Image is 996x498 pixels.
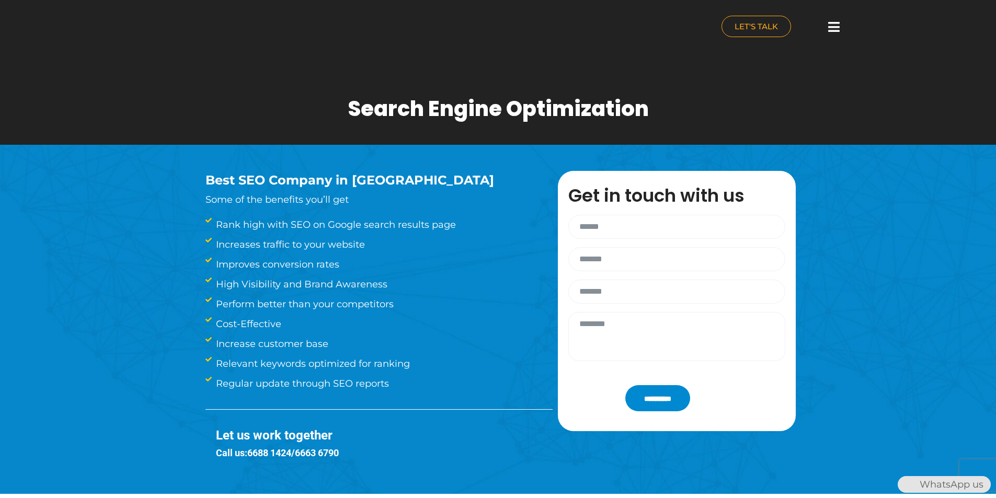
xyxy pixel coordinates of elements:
span: Perform better than your competitors [213,297,394,311]
a: 6688 1424 [247,447,291,458]
h3: Let us work together [216,428,553,443]
h3: Get in touch with us [568,187,796,204]
img: WhatsApp [899,476,915,493]
span: Regular update through SEO reports [213,376,389,391]
span: Improves conversion rates [213,257,339,272]
span: Increases traffic to your website [213,237,365,252]
div: WhatsApp us [898,476,991,493]
div: Some of the benefits you’ll get [205,173,526,207]
span: Cost-Effective [213,317,281,331]
span: Rank high with SEO on Google search results page [213,217,456,232]
form: Contact form [563,215,791,411]
a: WhatsAppWhatsApp us [898,479,991,490]
a: nuance-qatar_logo [127,5,493,51]
h3: Best SEO Company in [GEOGRAPHIC_DATA] [205,173,526,188]
h1: Search Engine Optimization [348,96,649,121]
span: Relevant keywords optimized for ranking [213,356,410,371]
h4: Call us: / [216,447,553,459]
span: LET'S TALK [735,22,778,30]
span: Increase customer base [213,337,328,351]
span: High Visibility and Brand Awareness [213,277,387,292]
a: 6663 6790 [295,447,339,458]
a: LET'S TALK [722,16,791,37]
img: nuance-qatar_logo [127,5,215,51]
